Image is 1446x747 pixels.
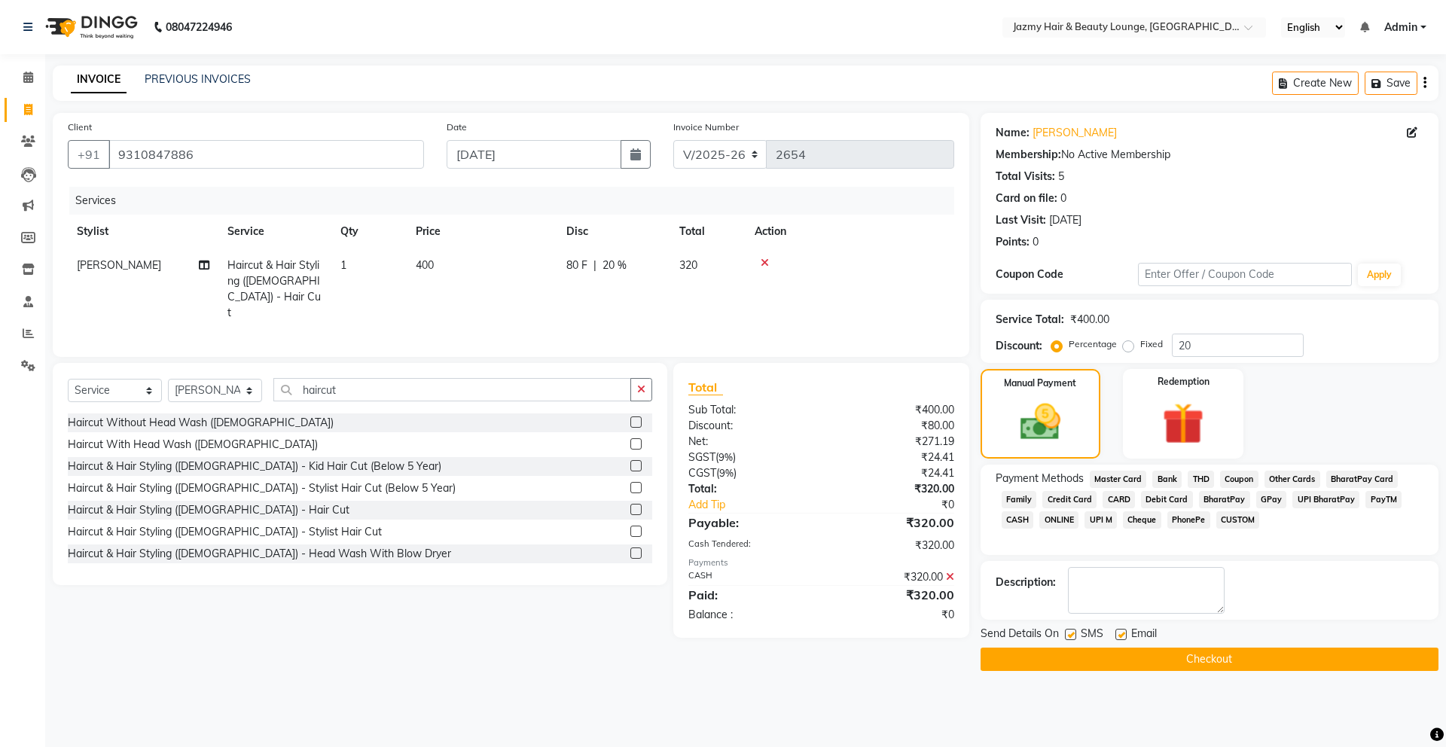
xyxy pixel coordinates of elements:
span: [PERSON_NAME] [77,258,161,272]
div: Discount: [677,418,821,434]
div: Discount: [996,338,1042,354]
div: Coupon Code [996,267,1138,282]
span: PhonePe [1167,511,1210,529]
div: No Active Membership [996,147,1423,163]
div: Haircut & Hair Styling ([DEMOGRAPHIC_DATA]) - Hair Cut [68,502,349,518]
div: Membership: [996,147,1061,163]
span: Payment Methods [996,471,1084,486]
span: 320 [679,258,697,272]
img: logo [38,6,142,48]
div: Total Visits: [996,169,1055,184]
div: ₹400.00 [821,402,965,418]
div: ₹0 [845,497,965,513]
div: 0 [1033,234,1039,250]
div: ( ) [677,465,821,481]
label: Date [447,120,467,134]
button: Save [1365,72,1417,95]
span: Bank [1152,471,1182,488]
div: ₹80.00 [821,418,965,434]
button: Create New [1272,72,1359,95]
label: Percentage [1069,337,1117,351]
div: [DATE] [1049,212,1081,228]
span: CARD [1103,491,1135,508]
div: Cash Tendered: [677,538,821,553]
th: Disc [557,215,670,248]
input: Enter Offer / Coupon Code [1138,263,1352,286]
div: Service Total: [996,312,1064,328]
span: UPI M [1084,511,1117,529]
div: ₹320.00 [821,569,965,585]
div: Card on file: [996,191,1057,206]
th: Action [746,215,954,248]
th: Service [218,215,331,248]
button: Apply [1358,264,1401,286]
button: +91 [68,140,110,169]
div: Paid: [677,586,821,604]
div: Points: [996,234,1030,250]
span: Cheque [1123,511,1161,529]
label: Fixed [1140,337,1163,351]
span: Total [688,380,723,395]
div: Payments [688,556,954,569]
span: PayTM [1365,491,1402,508]
span: UPI BharatPay [1292,491,1359,508]
div: ( ) [677,450,821,465]
span: 1 [340,258,346,272]
div: ₹320.00 [821,586,965,604]
input: Search by Name/Mobile/Email/Code [108,140,424,169]
th: Price [407,215,557,248]
div: Name: [996,125,1030,141]
a: Add Tip [677,497,845,513]
span: ONLINE [1039,511,1078,529]
div: Haircut & Hair Styling ([DEMOGRAPHIC_DATA]) - Head Wash With Blow Dryer [68,546,451,562]
div: Haircut & Hair Styling ([DEMOGRAPHIC_DATA]) - Stylist Hair Cut [68,524,382,540]
span: Email [1131,626,1157,645]
input: Search or Scan [273,378,631,401]
span: Admin [1384,20,1417,35]
div: ₹320.00 [821,481,965,497]
div: CASH [677,569,821,585]
span: Credit Card [1042,491,1097,508]
a: PREVIOUS INVOICES [145,72,251,86]
img: _cash.svg [1008,399,1073,445]
div: 5 [1058,169,1064,184]
span: Coupon [1220,471,1258,488]
div: Balance : [677,607,821,623]
div: 0 [1060,191,1066,206]
button: Checkout [981,648,1438,671]
a: INVOICE [71,66,127,93]
div: Haircut With Head Wash ([DEMOGRAPHIC_DATA]) [68,437,318,453]
div: ₹400.00 [1070,312,1109,328]
div: Haircut Without Head Wash ([DEMOGRAPHIC_DATA]) [68,415,334,431]
span: 9% [718,451,733,463]
label: Redemption [1158,375,1210,389]
a: [PERSON_NAME] [1033,125,1117,141]
div: ₹320.00 [821,514,965,532]
span: SGST [688,450,715,464]
div: Sub Total: [677,402,821,418]
span: Debit Card [1141,491,1193,508]
label: Manual Payment [1004,377,1076,390]
div: Net: [677,434,821,450]
span: BharatPay Card [1326,471,1399,488]
div: ₹24.41 [821,450,965,465]
div: Last Visit: [996,212,1046,228]
span: 20 % [602,258,627,273]
div: Payable: [677,514,821,532]
div: Services [69,187,966,215]
label: Invoice Number [673,120,739,134]
span: GPay [1256,491,1287,508]
span: SMS [1081,626,1103,645]
span: Other Cards [1264,471,1320,488]
span: Master Card [1090,471,1147,488]
span: 400 [416,258,434,272]
label: Client [68,120,92,134]
div: Haircut & Hair Styling ([DEMOGRAPHIC_DATA]) - Kid Hair Cut (Below 5 Year) [68,459,441,474]
th: Qty [331,215,407,248]
span: BharatPay [1199,491,1250,508]
span: 9% [719,467,734,479]
span: Family [1002,491,1037,508]
span: | [593,258,596,273]
div: ₹24.41 [821,465,965,481]
span: CASH [1002,511,1034,529]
